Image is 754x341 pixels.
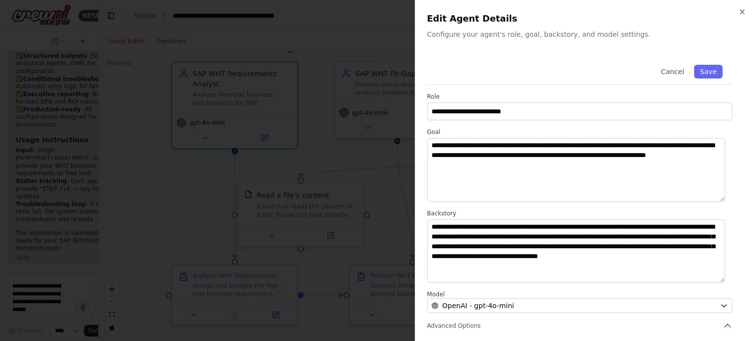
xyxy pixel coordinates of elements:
p: Configure your agent's role, goal, backstory, and model settings. [427,29,742,39]
label: Goal [427,128,732,136]
label: Model [427,290,732,298]
button: OpenAI - gpt-4o-mini [427,298,732,313]
span: OpenAI - gpt-4o-mini [442,301,514,311]
button: Cancel [655,65,690,79]
label: Backstory [427,210,732,217]
label: Role [427,93,732,101]
span: Advanced Options [427,322,481,330]
button: Advanced Options [427,321,732,331]
h2: Edit Agent Details [427,12,742,26]
button: Save [694,65,723,79]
